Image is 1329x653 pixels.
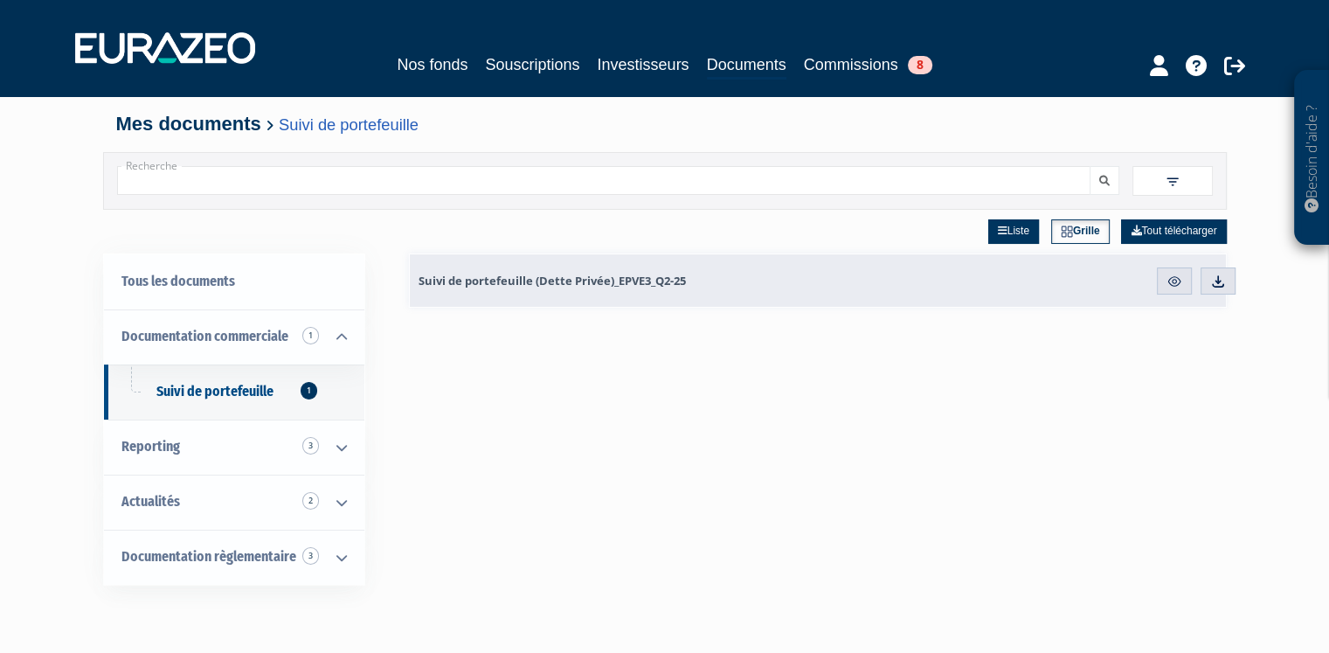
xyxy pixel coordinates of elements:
[104,475,364,530] a: Actualités 2
[1302,80,1322,237] p: Besoin d'aide ?
[804,52,932,77] a: Commissions8
[104,365,364,420] a: Suivi de portefeuille1
[104,420,364,475] a: Reporting 3
[1210,274,1226,289] img: download.svg
[302,492,319,510] span: 2
[104,309,364,365] a: Documentation commerciale 1
[1121,219,1226,244] a: Tout télécharger
[104,530,364,585] a: Documentation règlementaire 3
[1165,174,1180,190] img: filter.svg
[597,52,689,77] a: Investisseurs
[301,382,317,399] span: 1
[117,166,1090,195] input: Recherche
[104,254,364,309] a: Tous les documents
[397,52,467,77] a: Nos fonds
[156,383,273,399] span: Suivi de portefeuille
[908,56,932,74] span: 8
[1061,226,1073,238] img: grid.svg
[75,32,255,64] img: 1732889491-logotype_eurazeo_blanc_rvb.png
[121,438,180,455] span: Reporting
[121,493,180,510] span: Actualités
[121,328,288,344] span: Documentation commerciale
[302,547,319,565] span: 3
[419,273,686,288] span: Suivi de portefeuille (Dette Privée)_EPVE3_Q2-25
[279,115,419,134] a: Suivi de portefeuille
[302,327,319,344] span: 1
[302,437,319,455] span: 3
[1051,219,1110,244] a: Grille
[988,219,1039,244] a: Liste
[707,52,786,80] a: Documents
[410,254,924,307] a: Suivi de portefeuille (Dette Privée)_EPVE3_Q2-25
[1166,274,1182,289] img: eye.svg
[485,52,579,77] a: Souscriptions
[116,114,1214,135] h4: Mes documents
[121,548,296,565] span: Documentation règlementaire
